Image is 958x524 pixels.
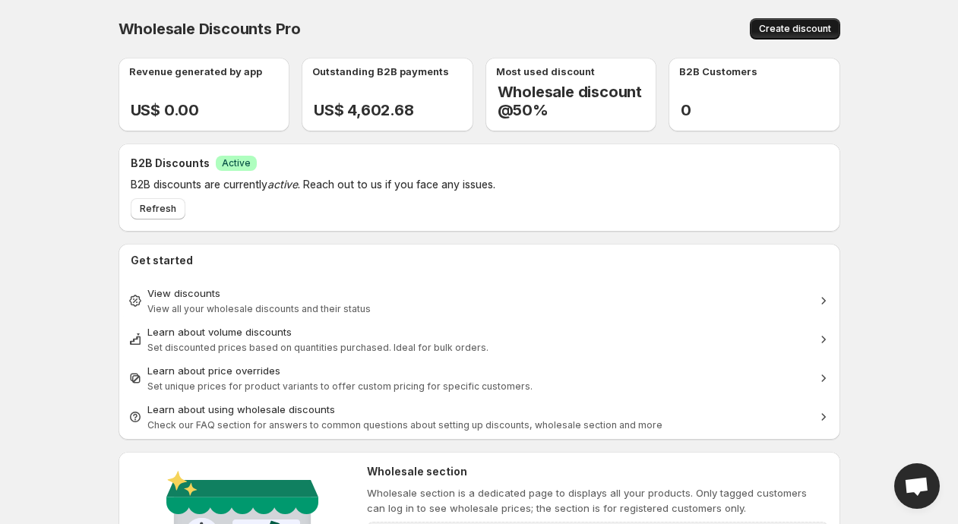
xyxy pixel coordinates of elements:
[894,463,940,509] div: Open chat
[267,178,298,191] em: active
[312,64,449,79] p: Outstanding B2B payments
[147,402,811,417] div: Learn about using wholesale discounts
[131,177,737,192] p: B2B discounts are currently . Reach out to us if you face any issues.
[147,363,811,378] div: Learn about price overrides
[119,20,301,38] span: Wholesale Discounts Pro
[147,419,662,431] span: Check our FAQ section for answers to common questions about setting up discounts, wholesale secti...
[131,253,828,268] h2: Get started
[140,203,176,215] span: Refresh
[367,464,828,479] h2: Wholesale section
[131,101,290,119] h2: US$ 0.00
[367,485,828,516] p: Wholesale section is a dedicated page to displays all your products. Only tagged customers can lo...
[681,101,840,119] h2: 0
[131,156,210,171] h2: B2B Discounts
[147,342,488,353] span: Set discounted prices based on quantities purchased. Ideal for bulk orders.
[147,286,811,301] div: View discounts
[147,303,371,314] span: View all your wholesale discounts and their status
[679,64,757,79] p: B2B Customers
[498,83,657,119] h2: Wholesale discount @50%
[129,64,262,79] p: Revenue generated by app
[222,157,251,169] span: Active
[147,380,533,392] span: Set unique prices for product variants to offer custom pricing for specific customers.
[496,64,595,79] p: Most used discount
[759,23,831,35] span: Create discount
[131,198,185,219] button: Refresh
[750,18,840,39] button: Create discount
[147,324,811,339] div: Learn about volume discounts
[314,101,473,119] h2: US$ 4,602.68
